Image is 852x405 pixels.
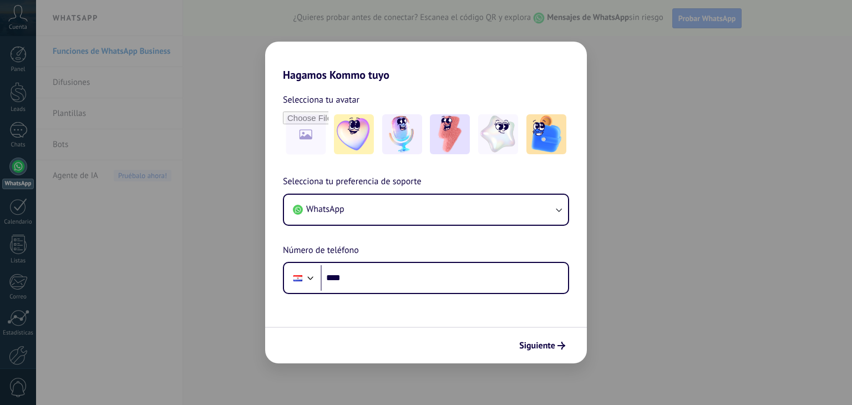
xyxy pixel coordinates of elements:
h2: Hagamos Kommo tuyo [265,42,587,82]
span: Selecciona tu avatar [283,93,359,107]
div: Paraguay: + 595 [287,266,308,290]
img: -3.jpeg [430,114,470,154]
button: WhatsApp [284,195,568,225]
button: Siguiente [514,336,570,355]
img: -4.jpeg [478,114,518,154]
span: Siguiente [519,342,555,350]
span: Número de teléfono [283,244,359,258]
img: -5.jpeg [526,114,566,154]
img: -2.jpeg [382,114,422,154]
span: Selecciona tu preferencia de soporte [283,175,422,189]
img: -1.jpeg [334,114,374,154]
span: WhatsApp [306,204,344,215]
